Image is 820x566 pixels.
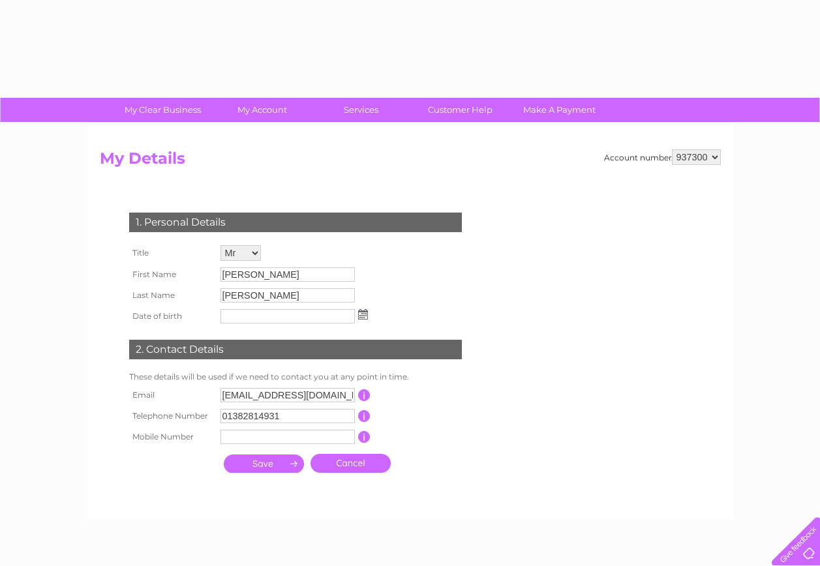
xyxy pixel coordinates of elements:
th: Telephone Number [126,406,217,426]
th: Email [126,385,217,406]
div: 2. Contact Details [129,340,462,359]
a: Make A Payment [506,98,613,122]
a: My Account [208,98,316,122]
h2: My Details [100,149,721,174]
th: Date of birth [126,306,217,327]
th: Last Name [126,285,217,306]
th: Title [126,242,217,264]
img: ... [358,309,368,320]
div: Account number [604,149,721,165]
input: Information [358,389,371,401]
input: Information [358,410,371,422]
div: 1. Personal Details [129,213,462,232]
input: Information [358,431,371,443]
td: These details will be used if we need to contact you at any point in time. [126,369,465,385]
a: Cancel [311,454,391,473]
th: Mobile Number [126,426,217,447]
a: My Clear Business [109,98,217,122]
input: Submit [224,454,304,473]
th: First Name [126,264,217,285]
a: Customer Help [406,98,514,122]
a: Services [307,98,415,122]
